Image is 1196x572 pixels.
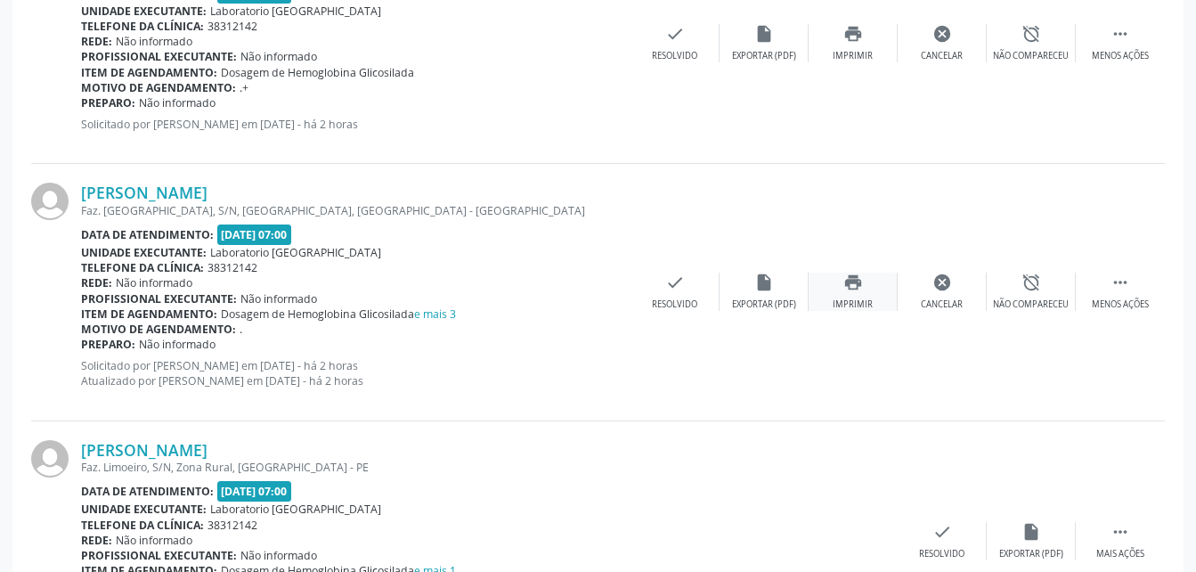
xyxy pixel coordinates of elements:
b: Preparo: [81,95,135,110]
div: Cancelar [921,298,963,311]
span: 38312142 [207,19,257,34]
div: Não compareceu [993,50,1069,62]
b: Unidade executante: [81,502,207,517]
p: Solicitado por [PERSON_NAME] em [DATE] - há 2 horas Atualizado por [PERSON_NAME] em [DATE] - há 2... [81,358,631,388]
b: Data de atendimento: [81,227,214,242]
span: Não informado [116,533,192,548]
a: e mais 3 [414,306,456,322]
b: Motivo de agendamento: [81,322,236,337]
div: Resolvido [919,548,964,560]
div: Não compareceu [993,298,1069,311]
a: [PERSON_NAME] [81,440,207,460]
i: alarm_off [1021,24,1041,44]
div: Faz. [GEOGRAPHIC_DATA], S/N, [GEOGRAPHIC_DATA], [GEOGRAPHIC_DATA] - [GEOGRAPHIC_DATA] [81,203,631,218]
b: Telefone da clínica: [81,518,204,533]
i:  [1111,522,1130,542]
b: Profissional executante: [81,548,237,563]
div: Faz. Limoeiro, S/N, Zona Rural, [GEOGRAPHIC_DATA] - PE [81,460,898,475]
b: Item de agendamento: [81,65,217,80]
i: insert_drive_file [754,24,774,44]
span: Dosagem de Hemoglobina Glicosilada [221,306,456,322]
span: Não informado [116,275,192,290]
div: Menos ações [1092,298,1149,311]
span: Não informado [139,337,216,352]
a: [PERSON_NAME] [81,183,207,202]
span: Não informado [116,34,192,49]
span: .+ [240,80,248,95]
b: Telefone da clínica: [81,19,204,34]
span: Não informado [240,548,317,563]
i: cancel [932,273,952,292]
span: Laboratorio [GEOGRAPHIC_DATA] [210,4,381,19]
span: Não informado [240,291,317,306]
i: print [843,273,863,292]
b: Rede: [81,34,112,49]
div: Mais ações [1096,548,1144,560]
div: Exportar (PDF) [999,548,1063,560]
div: Exportar (PDF) [732,50,796,62]
div: Imprimir [833,298,873,311]
span: [DATE] 07:00 [217,481,292,502]
img: img [31,183,69,220]
b: Profissional executante: [81,291,237,306]
span: Não informado [139,95,216,110]
img: img [31,440,69,478]
span: Dosagem de Hemoglobina Glicosilada [221,65,414,80]
div: Resolvido [652,50,697,62]
i:  [1111,273,1130,292]
span: 38312142 [207,260,257,275]
i: cancel [932,24,952,44]
span: [DATE] 07:00 [217,225,292,245]
div: Cancelar [921,50,963,62]
b: Item de agendamento: [81,306,217,322]
b: Telefone da clínica: [81,260,204,275]
div: Resolvido [652,298,697,311]
b: Rede: [81,533,112,548]
i: alarm_off [1021,273,1041,292]
b: Rede: [81,275,112,290]
i: check [665,24,685,44]
span: 38312142 [207,518,257,533]
b: Data de atendimento: [81,484,214,499]
div: Imprimir [833,50,873,62]
p: Solicitado por [PERSON_NAME] em [DATE] - há 2 horas [81,117,631,132]
div: Exportar (PDF) [732,298,796,311]
span: Laboratorio [GEOGRAPHIC_DATA] [210,502,381,517]
span: . [240,322,242,337]
span: Laboratorio [GEOGRAPHIC_DATA] [210,245,381,260]
i: print [843,24,863,44]
b: Unidade executante: [81,245,207,260]
i: insert_drive_file [1021,522,1041,542]
i:  [1111,24,1130,44]
i: insert_drive_file [754,273,774,292]
i: check [932,522,952,542]
b: Preparo: [81,337,135,352]
div: Menos ações [1092,50,1149,62]
b: Profissional executante: [81,49,237,64]
i: check [665,273,685,292]
b: Unidade executante: [81,4,207,19]
b: Motivo de agendamento: [81,80,236,95]
span: Não informado [240,49,317,64]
